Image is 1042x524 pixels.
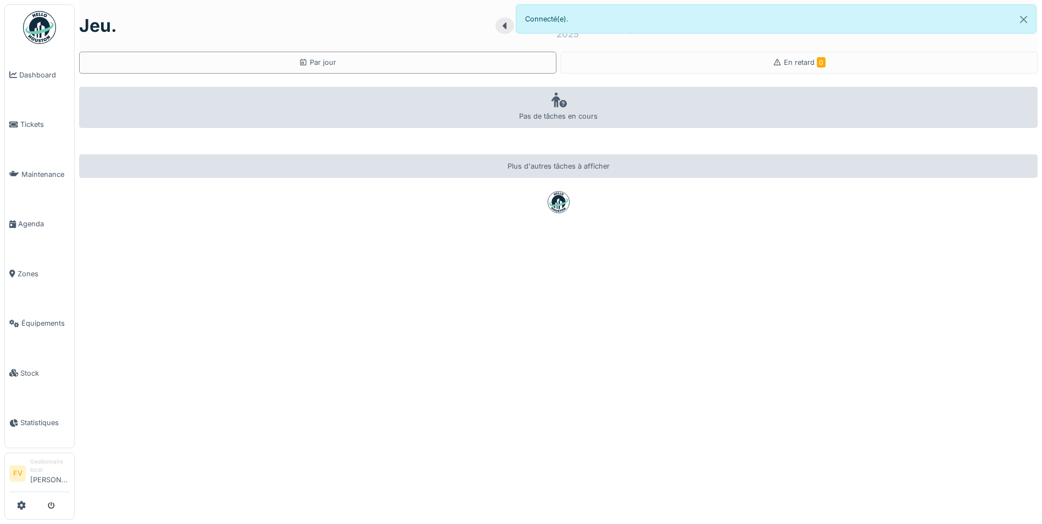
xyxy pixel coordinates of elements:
span: Stock [20,368,70,378]
a: Maintenance [5,149,74,199]
li: [PERSON_NAME] [30,458,70,489]
div: Gestionnaire local [30,458,70,475]
button: Close [1011,5,1036,34]
li: FV [9,465,26,482]
h1: jeu. [79,15,117,36]
a: Équipements [5,299,74,349]
a: Stock [5,348,74,398]
div: Connecté(e). [516,4,1037,34]
span: Maintenance [21,169,70,180]
span: Dashboard [19,70,70,80]
a: Statistiques [5,398,74,448]
a: Tickets [5,100,74,150]
div: Par jour [299,57,336,68]
a: Dashboard [5,50,74,100]
a: FV Gestionnaire local[PERSON_NAME] [9,458,70,492]
span: Équipements [21,318,70,328]
img: badge-BVDL4wpA.svg [548,191,570,213]
div: Plus d'autres tâches à afficher [79,154,1038,178]
a: Zones [5,249,74,299]
div: 2025 [556,27,579,41]
span: Tickets [20,119,70,130]
span: En retard [784,58,826,66]
a: Agenda [5,199,74,249]
span: Agenda [18,219,70,229]
span: Zones [18,269,70,279]
img: Badge_color-CXgf-gQk.svg [23,11,56,44]
div: Pas de tâches en cours [79,87,1038,128]
span: Statistiques [20,417,70,428]
span: 0 [817,57,826,68]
